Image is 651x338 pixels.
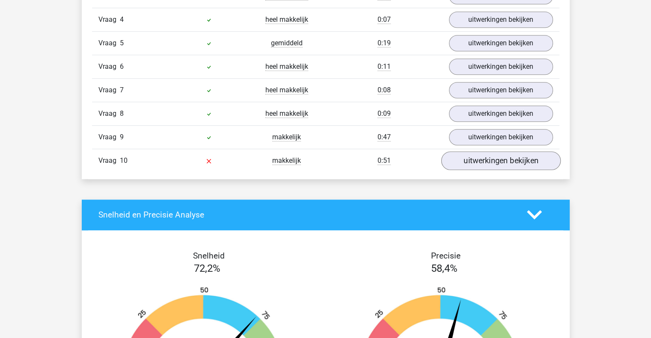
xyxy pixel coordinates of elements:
span: 0:07 [378,15,391,24]
a: uitwerkingen bekijken [449,129,553,145]
span: heel makkelijk [265,109,308,118]
span: 0:08 [378,86,391,94]
span: Vraag [98,38,120,48]
span: 72,2% [194,262,220,274]
a: uitwerkingen bekijken [449,106,553,122]
span: heel makkelijk [265,15,308,24]
h4: Precisie [336,251,556,261]
span: 0:11 [378,62,391,71]
a: uitwerkingen bekijken [449,59,553,75]
span: gemiddeld [271,39,303,47]
span: 58,4% [431,262,458,274]
span: 10 [120,156,128,165]
span: Vraag [98,109,120,119]
a: uitwerkingen bekijken [449,35,553,51]
span: 9 [120,133,124,141]
span: 7 [120,86,124,94]
span: Vraag [98,132,120,142]
span: makkelijk [272,156,301,165]
span: 0:19 [378,39,391,47]
span: Vraag [98,156,120,166]
a: uitwerkingen bekijken [441,151,560,170]
span: 0:51 [378,156,391,165]
span: 6 [120,62,124,71]
span: Vraag [98,15,120,25]
a: uitwerkingen bekijken [449,12,553,28]
span: 5 [120,39,124,47]
h4: Snelheid en Precisie Analyse [98,210,514,220]
span: Vraag [98,85,120,95]
span: 4 [120,15,124,24]
h4: Snelheid [98,251,319,261]
span: heel makkelijk [265,86,308,94]
span: makkelijk [272,133,301,141]
span: 8 [120,109,124,118]
span: 0:47 [378,133,391,141]
span: 0:09 [378,109,391,118]
a: uitwerkingen bekijken [449,82,553,98]
span: heel makkelijk [265,62,308,71]
span: Vraag [98,62,120,72]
